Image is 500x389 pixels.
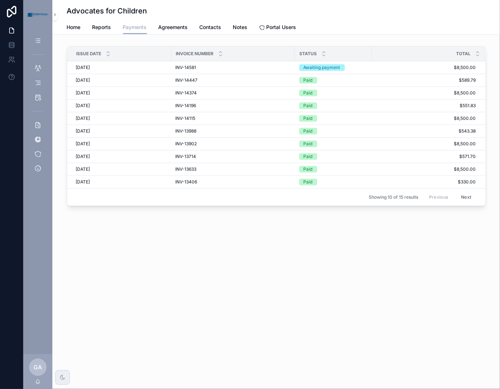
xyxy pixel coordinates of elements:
a: Paid [299,115,367,122]
a: INV-13406 [176,179,291,185]
a: Agreements [159,21,188,35]
span: Reports [92,24,111,31]
span: INV-13633 [176,166,197,172]
a: Paid [299,90,367,96]
a: $571.70 [372,154,476,159]
div: Paid [304,141,313,147]
span: INV-14447 [176,77,198,83]
span: INV-14581 [176,65,196,70]
a: Paid [299,77,367,84]
a: Payments [123,21,147,35]
div: scrollable content [23,29,52,185]
a: Paid [299,153,367,160]
a: $551.83 [372,103,476,109]
a: $8,500.00 [372,166,476,172]
a: [DATE] [76,103,167,109]
span: [DATE] [76,90,90,96]
a: Paid [299,141,367,147]
a: $8,500.00 [372,90,476,96]
a: INV-14196 [176,103,291,109]
span: [DATE] [76,166,90,172]
div: Paid [304,77,313,84]
span: Showing 10 of 15 results [369,194,418,200]
span: [DATE] [76,103,90,109]
a: $589.79 [372,77,476,83]
a: Paid [299,179,367,185]
a: Home [67,21,81,35]
span: [DATE] [76,141,90,147]
a: [DATE] [76,154,167,159]
span: [DATE] [76,154,90,159]
div: Awaiting payment [304,64,340,71]
a: [DATE] [76,179,167,185]
span: [DATE] [76,128,90,134]
span: Contacts [200,24,221,31]
a: [DATE] [76,166,167,172]
a: Paid [299,128,367,134]
a: Notes [233,21,248,35]
span: INV-13714 [176,154,196,159]
a: [DATE] [76,77,167,83]
span: INV-14196 [176,103,196,109]
div: Paid [304,115,313,122]
a: [DATE] [76,65,167,70]
a: Portal Users [259,21,296,35]
a: $8,500.00 [372,65,476,70]
span: [DATE] [76,116,90,121]
span: [DATE] [76,179,90,185]
span: Total [456,51,471,57]
h1: Advocates for Children [67,6,147,16]
a: INV-14374 [176,90,291,96]
div: Paid [304,153,313,160]
span: Issue date [76,51,101,57]
a: INV-13714 [176,154,291,159]
a: INV-14581 [176,65,291,70]
a: Reports [92,21,111,35]
span: Portal Users [267,24,296,31]
a: INV-13988 [176,128,291,134]
a: $8,500.00 [372,116,476,121]
a: Awaiting payment [299,64,367,71]
span: GA [34,363,42,372]
div: Paid [304,90,313,96]
span: Home [67,24,81,31]
a: Paid [299,166,367,173]
span: Agreements [159,24,188,31]
div: Paid [304,102,313,109]
div: Paid [304,166,313,173]
img: App logo [28,12,48,16]
span: INV-13902 [176,141,197,147]
div: Paid [304,179,313,185]
span: INV-13406 [176,179,197,185]
span: Invoice Number [176,51,214,57]
a: $330.00 [372,179,476,185]
span: Payments [123,24,147,31]
span: INV-14115 [176,116,196,121]
a: [DATE] [76,90,167,96]
button: Next [456,191,476,203]
div: Paid [304,128,313,134]
span: Status [300,51,317,57]
span: INV-13988 [176,128,197,134]
a: [DATE] [76,116,167,121]
span: INV-14374 [176,90,197,96]
a: Paid [299,102,367,109]
a: INV-14115 [176,116,291,121]
a: $543.38 [372,128,476,134]
a: [DATE] [76,128,167,134]
span: [DATE] [76,77,90,83]
a: INV-13633 [176,166,291,172]
a: INV-13902 [176,141,291,147]
a: $8,500.00 [372,141,476,147]
a: [DATE] [76,141,167,147]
